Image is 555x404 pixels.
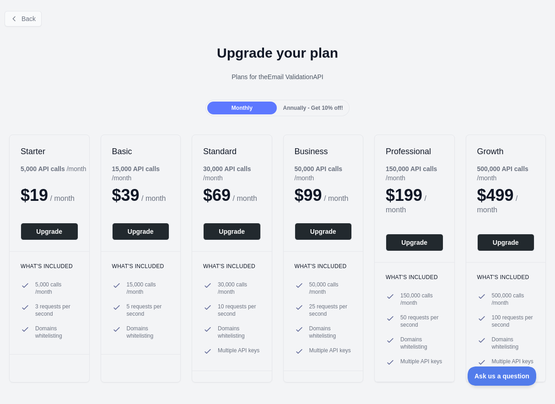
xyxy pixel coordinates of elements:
span: Multiple API keys [400,358,442,367]
span: Domains whitelisting [492,336,535,350]
span: Multiple API keys [309,347,351,356]
span: Multiple API keys [218,347,259,356]
span: Domains whitelisting [400,336,443,350]
iframe: Toggle Customer Support [468,366,537,386]
span: Multiple API keys [492,358,533,367]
